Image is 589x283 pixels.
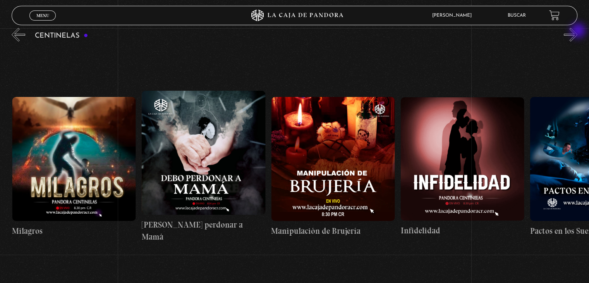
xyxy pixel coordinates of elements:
a: Buscar [508,13,526,18]
button: Previous [12,28,25,41]
span: Cerrar [34,19,52,25]
h4: [PERSON_NAME] perdonar a Mamá [142,219,265,243]
h3: Centinelas [35,32,88,40]
a: View your shopping cart [549,10,560,21]
span: Menu [36,13,49,18]
button: Next [564,28,577,41]
h4: Milagros [12,225,136,237]
h4: Manipulación de Brujería [271,225,395,237]
h4: Infidelidad [401,224,524,237]
span: [PERSON_NAME] [428,13,479,18]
